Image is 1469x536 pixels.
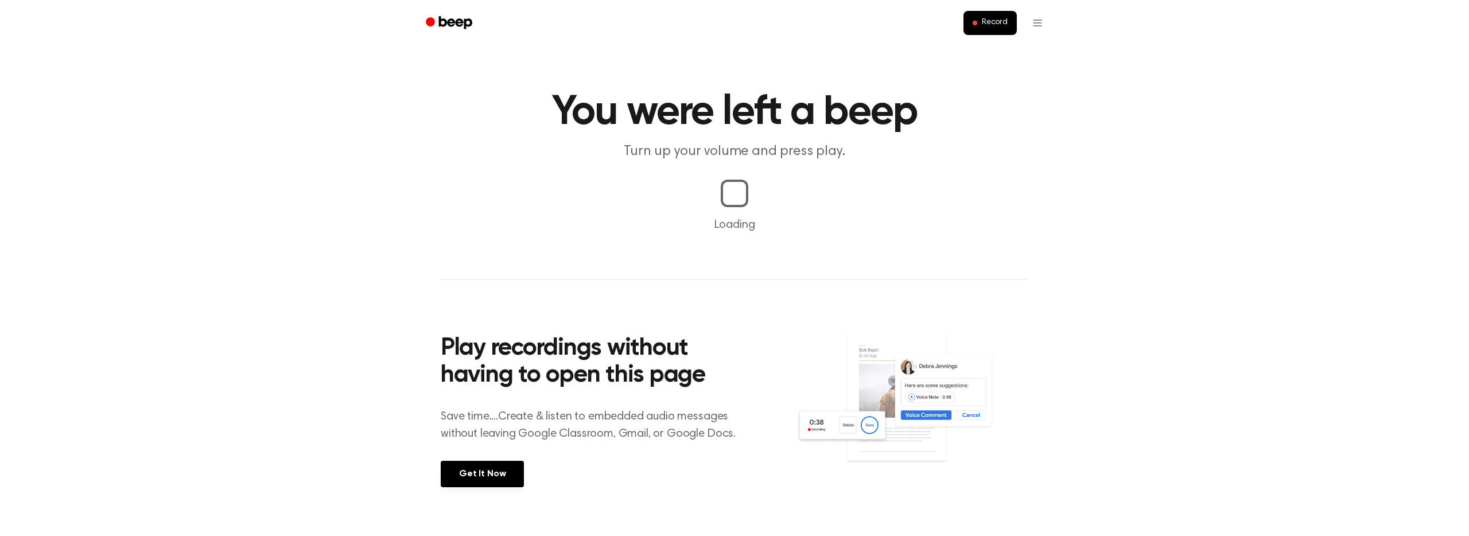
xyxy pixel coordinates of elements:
a: Beep [418,12,483,34]
a: Get It Now [441,461,524,487]
img: Voice Comments on Docs and Recording Widget [796,332,1028,486]
span: Record [982,18,1008,28]
h1: You were left a beep [441,92,1028,133]
button: Open menu [1024,9,1051,37]
p: Loading [14,216,1455,234]
h2: Play recordings without having to open this page [441,335,750,390]
button: Record [963,11,1017,35]
p: Save time....Create & listen to embedded audio messages without leaving Google Classroom, Gmail, ... [441,408,750,442]
p: Turn up your volume and press play. [514,142,955,161]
